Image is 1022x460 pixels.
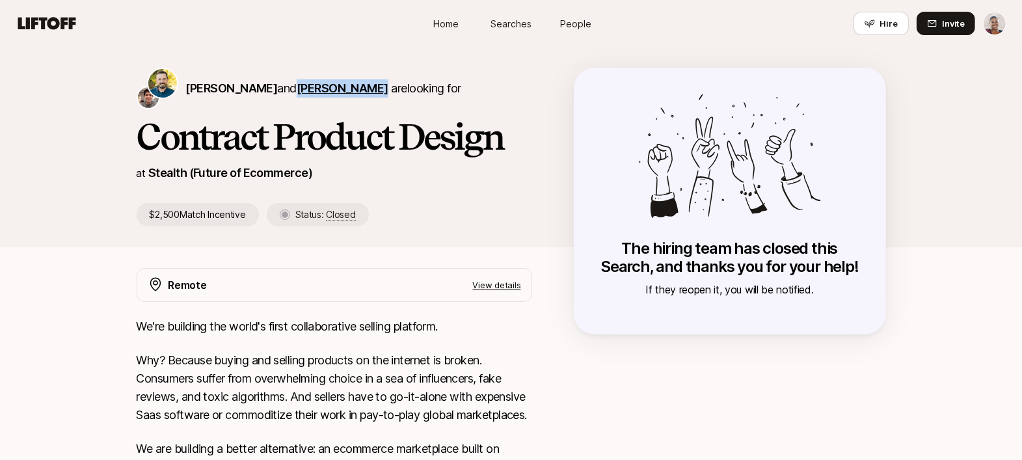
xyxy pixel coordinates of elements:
[277,81,388,95] span: and
[984,12,1006,34] img: Janelle Bradley
[943,17,965,30] span: Invite
[137,117,532,156] h1: Contract Product Design
[137,318,532,336] p: We're building the world's first collaborative selling platform.
[854,12,909,35] button: Hire
[433,17,459,31] span: Home
[600,281,860,298] p: If they reopen it, you will be notified.
[326,209,355,221] span: Closed
[491,17,531,31] span: Searches
[137,165,146,182] p: at
[297,81,388,95] span: [PERSON_NAME]
[138,87,159,108] img: James Kylstra
[561,17,592,31] span: People
[600,239,860,276] p: The hiring team has closed this Search, and thanks you for your help!
[479,12,544,36] a: Searches
[137,203,259,226] p: $2,500 Match Incentive
[148,69,177,98] img: Chris Mueller
[295,207,356,223] p: Status:
[186,79,461,98] p: are looking for
[186,81,278,95] span: [PERSON_NAME]
[983,12,1006,35] button: Janelle Bradley
[168,277,207,293] p: Remote
[473,278,521,291] p: View details
[880,17,898,30] span: Hire
[917,12,975,35] button: Invite
[137,351,532,424] p: Why? Because buying and selling products on the internet is broken. Consumers suffer from overwhe...
[544,12,609,36] a: People
[414,12,479,36] a: Home
[148,164,312,182] p: Stealth (Future of Ecommerce)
